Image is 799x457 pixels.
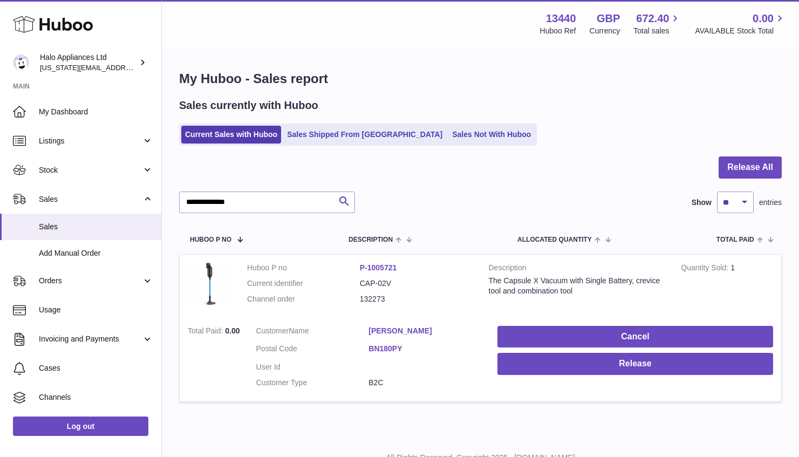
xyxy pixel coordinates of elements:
span: Channels [39,392,153,403]
button: Release [497,353,773,375]
span: Listings [39,136,142,146]
h2: Sales currently with Huboo [179,98,318,113]
a: Sales Shipped From [GEOGRAPHIC_DATA] [283,126,446,144]
a: Current Sales with Huboo [181,126,281,144]
div: Currency [590,26,620,36]
span: Sales [39,194,142,204]
span: Description [349,236,393,243]
dd: CAP-02V [360,278,473,289]
strong: Total Paid [188,326,225,338]
a: P-1005721 [360,263,397,272]
span: [US_STATE][EMAIL_ADDRESS][PERSON_NAME][DOMAIN_NAME] [40,63,256,72]
span: Total sales [633,26,681,36]
dt: Current identifier [247,278,360,289]
dt: Huboo P no [247,263,360,273]
a: [PERSON_NAME] [368,326,481,336]
dt: Customer Type [256,378,369,388]
span: 0.00 [753,11,774,26]
img: georgia.hennessy@haloappliances.com [13,54,29,71]
span: Huboo P no [190,236,231,243]
span: Customer [256,326,289,335]
span: ALLOCATED Quantity [517,236,592,243]
button: Cancel [497,326,773,348]
a: Log out [13,417,148,436]
span: Orders [39,276,142,286]
dt: Postal Code [256,344,369,357]
button: Release All [719,156,782,179]
strong: 13440 [546,11,576,26]
label: Show [692,197,712,208]
td: 1 [673,255,781,318]
h1: My Huboo - Sales report [179,70,782,87]
span: 672.40 [636,11,669,26]
dt: User Id [256,362,369,372]
dd: 132273 [360,294,473,304]
span: entries [759,197,782,208]
span: AVAILABLE Stock Total [695,26,786,36]
span: Usage [39,305,153,315]
div: Halo Appliances Ltd [40,52,137,73]
a: Sales Not With Huboo [448,126,535,144]
a: 0.00 AVAILABLE Stock Total [695,11,786,36]
a: 672.40 Total sales [633,11,681,36]
span: Stock [39,165,142,175]
span: Add Manual Order [39,248,153,258]
div: Huboo Ref [540,26,576,36]
a: BN180PY [368,344,481,354]
span: Sales [39,222,153,232]
span: 0.00 [225,326,240,335]
dt: Channel order [247,294,360,304]
strong: Description [489,263,665,276]
dd: B2C [368,378,481,388]
img: Halo-4-retouch-close-up.jpg [188,263,231,306]
strong: GBP [597,11,620,26]
span: Total paid [716,236,754,243]
div: The Capsule X Vacuum with Single Battery, crevice tool and combination tool [489,276,665,296]
span: My Dashboard [39,107,153,117]
dt: Name [256,326,369,339]
span: Cases [39,363,153,373]
span: Invoicing and Payments [39,334,142,344]
strong: Quantity Sold [681,263,730,275]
